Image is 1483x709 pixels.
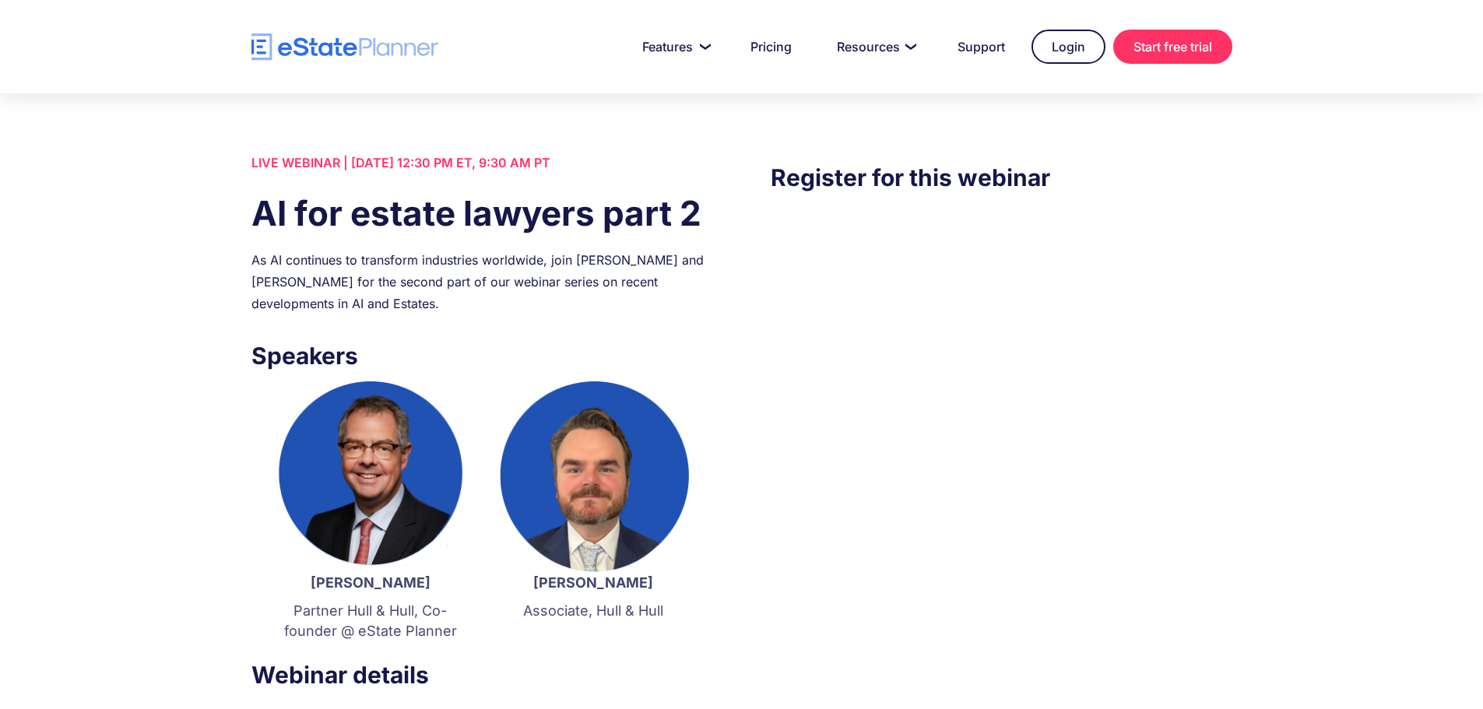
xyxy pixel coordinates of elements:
h3: Webinar details [251,657,712,693]
h3: Register for this webinar [771,160,1232,195]
a: Login [1031,30,1105,64]
div: LIVE WEBINAR | [DATE] 12:30 PM ET, 9:30 AM PT [251,152,712,174]
a: home [251,33,438,61]
a: Features [624,31,724,62]
strong: [PERSON_NAME] [311,574,430,591]
a: Start free trial [1113,30,1232,64]
a: Pricing [732,31,810,62]
p: Associate, Hull & Hull [497,601,689,621]
h3: Speakers [251,338,712,374]
p: Partner Hull & Hull, Co-founder @ eState Planner [275,601,466,641]
div: As AI continues to transform industries worldwide, join [PERSON_NAME] and [PERSON_NAME] for the s... [251,249,712,314]
a: Support [939,31,1024,62]
h1: AI for estate lawyers part 2 [251,189,712,237]
a: Resources [818,31,931,62]
iframe: Form 0 [771,226,1232,491]
strong: [PERSON_NAME] [533,574,653,591]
